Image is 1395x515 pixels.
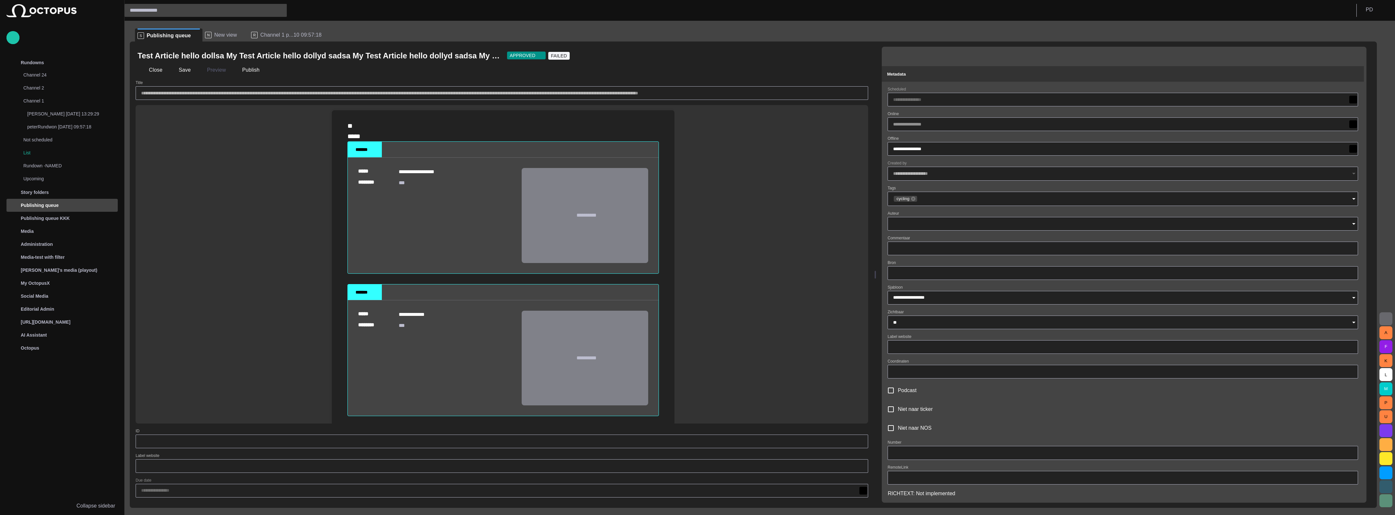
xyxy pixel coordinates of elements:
[135,29,202,42] div: SPublishing queue
[888,87,906,92] label: Scheduled
[888,260,896,265] label: Bron
[1379,326,1392,339] button: A
[888,111,899,117] label: Online
[888,235,910,241] label: Commentaar
[214,32,237,38] span: New view
[1349,318,1358,327] button: Open
[6,199,118,212] div: Publishing queue
[882,66,1364,82] button: Metadata
[894,196,912,202] span: cycling
[1379,382,1392,395] button: M
[507,52,546,59] button: APPROVED
[888,334,911,340] label: Label website
[888,490,1358,497] div: RICHTEXT : Not implemented
[21,293,48,299] p: Social Media
[27,124,118,130] p: peterRundwon [DATE] 09:57:18
[21,215,70,222] p: Publishing queue KKK
[138,64,165,76] button: Close
[21,189,49,196] p: Story folders
[249,29,333,42] div: RChannel 1 p...10 09:57:18
[21,332,47,338] p: AI Assistant
[1379,396,1392,409] button: P
[136,80,143,86] label: Title
[6,251,118,264] div: Media-test with filter
[21,319,70,325] p: [URL][DOMAIN_NAME]
[136,428,139,434] label: ID
[888,440,902,445] label: Number
[888,185,896,191] label: Tags
[6,499,118,512] button: Collapse sidebar
[6,329,118,341] div: AI Assistant
[77,502,115,510] p: Collapse sidebar
[6,341,118,354] div: Octopus
[23,150,118,156] p: List
[1379,368,1392,381] button: L
[21,280,50,286] p: My OctopusX
[136,477,152,483] label: Due date
[6,225,118,238] div: Media
[888,210,899,216] label: Auteur
[23,175,105,182] p: Upcoming
[1366,6,1373,14] p: P D
[23,85,105,91] p: Channel 2
[1361,4,1391,16] button: PD
[147,32,191,39] span: Publishing queue
[21,228,34,234] p: Media
[14,108,118,121] div: [PERSON_NAME] [DATE] 13:29:29
[888,161,907,166] label: Created by
[260,32,321,38] span: Channel 1 p...10 09:57:18
[888,284,903,290] label: Sjabloon
[21,202,59,209] p: Publishing queue
[231,64,262,76] button: Publish
[510,52,535,59] span: APPROVED
[1349,194,1358,203] button: Open
[21,306,54,312] p: Editorial Admin
[21,241,53,247] p: Administration
[551,53,567,59] span: FAILED
[898,424,931,432] span: Niet naar NOS
[887,72,906,77] span: Metadata
[23,137,105,143] p: Not scheduled
[6,264,118,277] div: [PERSON_NAME]'s media (playout)
[898,387,916,394] span: Podcast
[6,316,118,329] div: [URL][DOMAIN_NAME]
[21,267,97,273] p: [PERSON_NAME]'s media (playout)
[1379,410,1392,423] button: U
[888,464,908,470] label: RemoteLink
[1379,354,1392,367] button: K
[205,32,212,38] p: N
[10,147,118,160] div: List
[888,136,899,141] label: Offline
[898,405,933,413] span: Niet naar ticker
[251,32,258,38] p: R
[138,51,502,61] h2: Test Article hello dollsa My Test Article hello dollyd sadsa My Test Article hello dollyd sadsa M...
[14,121,118,134] div: peterRundwon [DATE] 09:57:18
[21,59,44,66] p: Rundowns
[1349,219,1358,228] button: Open
[23,72,105,78] p: Channel 24
[21,254,65,260] p: Media-test with filter
[6,56,118,354] ul: main menu
[1349,293,1358,302] button: Open
[6,4,77,17] img: Octopus News Room
[23,162,105,169] p: Rundown -NAMED
[1379,340,1392,353] button: F
[23,98,105,104] p: Channel 1
[888,359,909,364] label: Coordinaten
[138,32,144,39] p: S
[167,64,193,76] button: Save
[136,453,159,458] label: Label website
[202,29,249,42] div: NNew view
[888,309,904,315] label: Zichtbaar
[27,111,118,117] p: [PERSON_NAME] [DATE] 13:29:29
[21,345,39,351] p: Octopus
[894,196,917,202] div: cycling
